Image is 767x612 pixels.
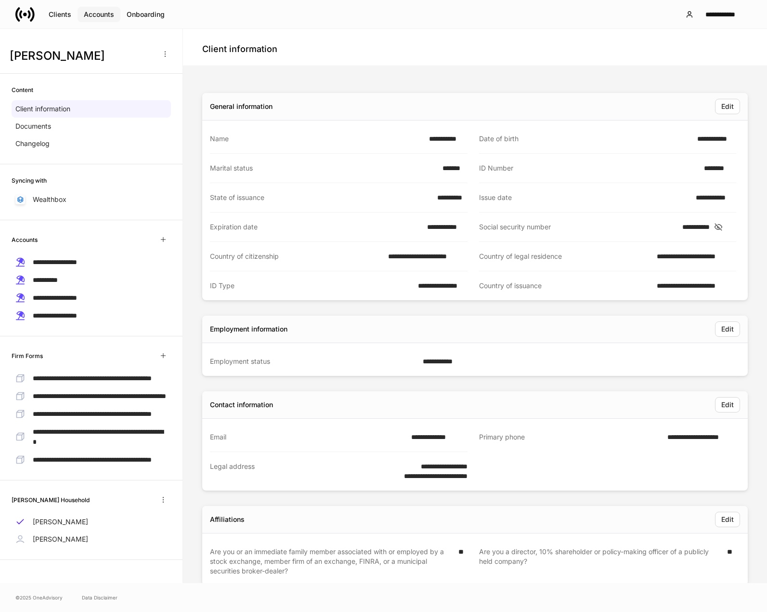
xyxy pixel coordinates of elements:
div: Edit [721,515,734,524]
div: Edit [721,324,734,334]
div: Onboarding [127,10,165,19]
div: Edit [721,102,734,111]
h6: Syncing with [12,176,47,185]
button: Clients [42,7,78,22]
div: Expiration date [210,222,421,232]
button: Edit [715,99,740,114]
h4: Client information [202,43,277,55]
button: Accounts [78,7,120,22]
button: Edit [715,321,740,337]
h6: Content [12,85,33,94]
a: Data Disclaimer [82,594,117,601]
div: Affiliations [210,515,245,524]
a: [PERSON_NAME] [12,531,171,548]
p: Documents [15,121,51,131]
div: ID Type [210,281,412,291]
div: Are you a director, 10% shareholder or policy-making officer of a publicly held company? [479,547,722,576]
div: Are you or an immediate family member associated with or employed by a stock exchange, member fir... [210,547,453,576]
h6: Firm Forms [12,351,43,360]
div: Date of birth [479,134,691,144]
div: Edit [721,400,734,410]
div: Accounts [84,10,114,19]
h3: [PERSON_NAME] [10,48,154,64]
a: Documents [12,118,171,135]
a: Wealthbox [12,191,171,208]
a: Client information [12,100,171,118]
p: Client information [15,104,70,114]
h6: [PERSON_NAME] Household [12,495,90,505]
div: Country of issuance [479,281,651,291]
div: Clients [49,10,71,19]
div: Social security number [479,222,677,232]
div: Country of citizenship [210,252,382,261]
div: Employment status [210,357,417,366]
p: Changelog [15,139,50,148]
div: Legal address [210,462,368,481]
button: Onboarding [120,7,171,22]
p: [PERSON_NAME] [33,517,88,527]
h6: Accounts [12,235,38,244]
div: Issue date [479,193,690,202]
div: Country of legal residence [479,252,651,261]
a: Changelog [12,135,171,152]
span: © 2025 OneAdvisory [15,594,63,601]
div: Name [210,134,423,144]
button: Edit [715,397,740,412]
div: General information [210,102,273,111]
p: [PERSON_NAME] [33,534,88,544]
button: Edit [715,512,740,527]
a: [PERSON_NAME] [12,513,171,531]
div: Email [210,432,405,442]
p: Wealthbox [33,195,66,204]
div: Employment information [210,324,287,334]
div: Contact information [210,400,273,410]
div: State of issuance [210,193,431,202]
div: Marital status [210,163,437,173]
div: Primary phone [479,432,662,442]
div: ID Number [479,163,698,173]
